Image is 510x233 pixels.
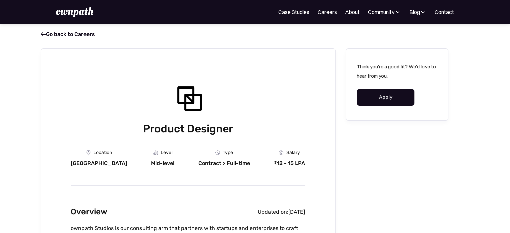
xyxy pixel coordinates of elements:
a: Case Studies [278,8,309,16]
h2: Overview [71,205,107,218]
img: Location Icon - Job Board X Webflow Template [86,150,91,155]
a: About [345,8,360,16]
div: Type [223,150,233,155]
a: Apply [357,89,415,106]
div: [DATE] [288,209,305,215]
div: ₹12 - 15 LPA [274,160,305,167]
a: Contact [435,8,454,16]
div: Location [93,150,112,155]
div: [GEOGRAPHIC_DATA] [71,160,127,167]
p: Think you're a good fit? We'd love to hear from you. [357,62,437,81]
img: Money Icon - Job Board X Webflow Template [279,150,283,155]
div: Level [161,150,172,155]
div: Blog [409,8,420,16]
img: Graph Icon - Job Board X Webflow Template [153,150,158,155]
div: Updated on: [258,209,288,215]
div: Community [368,8,394,16]
h1: Product Designer [71,121,305,136]
div: Contract > Full-time [198,160,250,167]
div: Community [368,8,401,16]
img: Clock Icon - Job Board X Webflow Template [215,150,220,155]
span:  [41,31,46,38]
div: Mid-level [151,160,174,167]
a: Careers [318,8,337,16]
div: Salary [286,150,300,155]
a: Go back to Careers [41,31,95,37]
div: Blog [409,8,427,16]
